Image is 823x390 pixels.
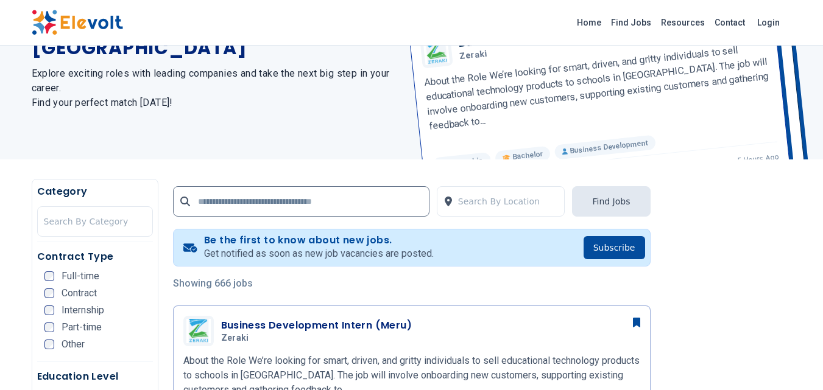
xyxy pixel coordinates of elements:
[44,322,54,332] input: Part-time
[62,271,99,281] span: Full-time
[656,13,710,32] a: Resources
[37,369,153,384] h5: Education Level
[173,276,651,291] p: Showing 666 jobs
[32,10,123,35] img: Elevolt
[62,288,97,298] span: Contract
[44,288,54,298] input: Contract
[44,305,54,315] input: Internship
[204,234,434,246] h4: Be the first to know about new jobs.
[44,271,54,281] input: Full-time
[37,249,153,264] h5: Contract Type
[750,10,787,35] a: Login
[186,319,211,343] img: Zeraki
[584,236,645,259] button: Subscribe
[572,186,650,217] button: Find Jobs
[44,340,54,349] input: Other
[606,13,656,32] a: Find Jobs
[221,333,249,344] span: Zeraki
[37,184,153,199] h5: Category
[710,13,750,32] a: Contact
[204,246,434,261] p: Get notified as soon as new job vacancies are posted.
[62,340,85,349] span: Other
[572,13,606,32] a: Home
[62,322,102,332] span: Part-time
[221,318,412,333] h3: Business Development Intern (Meru)
[62,305,104,315] span: Internship
[32,66,397,110] h2: Explore exciting roles with leading companies and take the next big step in your career. Find you...
[32,15,397,59] h1: The Latest Jobs in [GEOGRAPHIC_DATA]
[762,332,823,390] iframe: Chat Widget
